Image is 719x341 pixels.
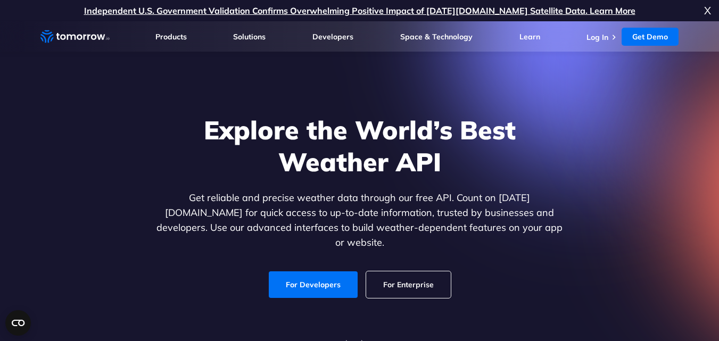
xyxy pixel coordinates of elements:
a: Solutions [233,32,266,41]
a: For Developers [269,271,358,298]
a: Home link [40,29,110,45]
a: Learn [519,32,540,41]
a: Independent U.S. Government Validation Confirms Overwhelming Positive Impact of [DATE][DOMAIN_NAM... [84,5,635,16]
button: Open CMP widget [5,310,31,336]
a: Products [155,32,187,41]
p: Get reliable and precise weather data through our free API. Count on [DATE][DOMAIN_NAME] for quic... [154,190,565,250]
h1: Explore the World’s Best Weather API [154,114,565,178]
a: Developers [312,32,353,41]
a: Space & Technology [400,32,473,41]
a: For Enterprise [366,271,451,298]
a: Get Demo [622,28,679,46]
a: Log In [586,32,608,42]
